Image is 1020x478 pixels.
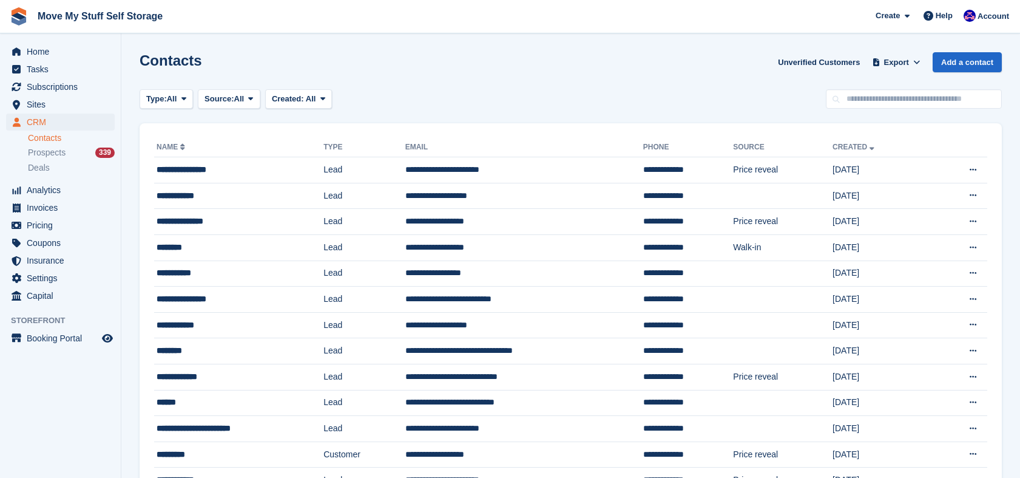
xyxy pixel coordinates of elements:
[6,252,115,269] a: menu
[28,146,115,159] a: Prospects 339
[323,287,405,313] td: Lead
[733,157,833,183] td: Price reveal
[198,89,260,109] button: Source: All
[733,234,833,261] td: Walk-in
[6,78,115,95] a: menu
[27,61,100,78] span: Tasks
[6,114,115,131] a: menu
[27,234,100,251] span: Coupons
[95,148,115,158] div: 339
[833,261,931,287] td: [DATE]
[733,138,833,157] th: Source
[833,183,931,209] td: [DATE]
[6,287,115,304] a: menu
[833,234,931,261] td: [DATE]
[323,338,405,364] td: Lead
[733,442,833,468] td: Price reveal
[306,94,316,103] span: All
[6,217,115,234] a: menu
[833,143,877,151] a: Created
[28,162,50,174] span: Deals
[323,390,405,416] td: Lead
[323,261,405,287] td: Lead
[323,312,405,338] td: Lead
[323,416,405,442] td: Lead
[323,234,405,261] td: Lead
[6,61,115,78] a: menu
[833,338,931,364] td: [DATE]
[6,182,115,199] a: menu
[140,89,193,109] button: Type: All
[733,209,833,235] td: Price reveal
[833,287,931,313] td: [DATE]
[27,78,100,95] span: Subscriptions
[265,89,332,109] button: Created: All
[833,209,931,235] td: [DATE]
[234,93,245,105] span: All
[204,93,234,105] span: Source:
[27,96,100,113] span: Sites
[27,43,100,60] span: Home
[27,270,100,287] span: Settings
[323,209,405,235] td: Lead
[28,162,115,174] a: Deals
[833,416,931,442] td: [DATE]
[870,52,923,72] button: Export
[6,270,115,287] a: menu
[11,315,121,327] span: Storefront
[6,199,115,216] a: menu
[27,330,100,347] span: Booking Portal
[323,364,405,390] td: Lead
[773,52,865,72] a: Unverified Customers
[27,217,100,234] span: Pricing
[876,10,900,22] span: Create
[933,52,1002,72] a: Add a contact
[323,442,405,468] td: Customer
[157,143,187,151] a: Name
[978,10,1009,22] span: Account
[884,56,909,69] span: Export
[33,6,167,26] a: Move My Stuff Self Storage
[6,43,115,60] a: menu
[27,199,100,216] span: Invoices
[27,182,100,199] span: Analytics
[100,331,115,346] a: Preview store
[27,252,100,269] span: Insurance
[323,183,405,209] td: Lead
[140,52,202,69] h1: Contacts
[405,138,643,157] th: Email
[146,93,167,105] span: Type:
[833,312,931,338] td: [DATE]
[833,157,931,183] td: [DATE]
[28,132,115,144] a: Contacts
[643,138,733,157] th: Phone
[27,114,100,131] span: CRM
[6,234,115,251] a: menu
[28,147,66,159] span: Prospects
[833,442,931,468] td: [DATE]
[936,10,953,22] span: Help
[833,390,931,416] td: [DATE]
[323,157,405,183] td: Lead
[6,330,115,347] a: menu
[27,287,100,304] span: Capital
[733,364,833,390] td: Price reveal
[167,93,177,105] span: All
[6,96,115,113] a: menu
[272,94,304,103] span: Created:
[833,364,931,390] td: [DATE]
[10,7,28,26] img: stora-icon-8386f47178a22dfd0bd8f6a31ec36ba5ce8667c1dd55bd0f319d3a0aa187defe.svg
[964,10,976,22] img: Jade Whetnall
[323,138,405,157] th: Type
